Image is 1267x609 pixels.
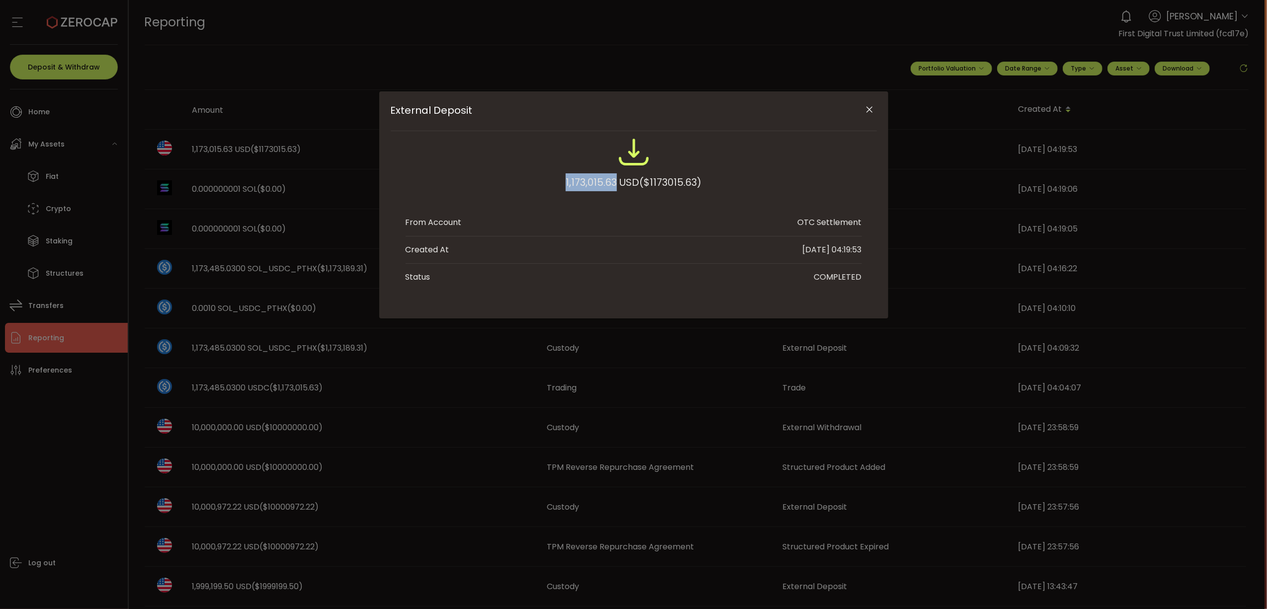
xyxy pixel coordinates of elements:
div: OTC Settlement [798,217,862,228]
div: Created At [406,244,449,256]
div: [DATE] 04:19:53 [803,244,862,256]
div: Status [406,271,430,283]
div: External Deposit [379,91,888,318]
div: From Account [406,217,462,228]
iframe: Chat Widget [1217,561,1267,609]
button: Close [861,101,878,119]
div: COMPLETED [814,271,862,283]
span: External Deposit [391,104,828,116]
span: ($1173015.63) [639,173,701,191]
div: 1,173,015.63 USD [566,173,701,191]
